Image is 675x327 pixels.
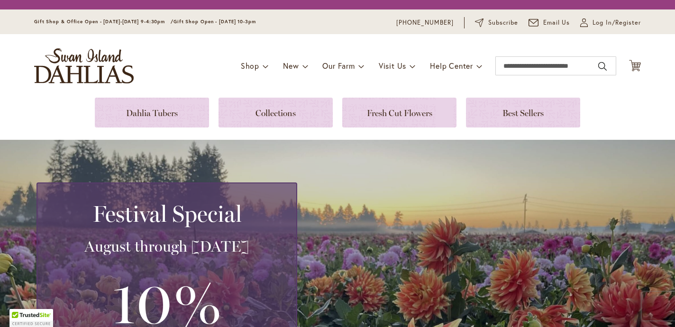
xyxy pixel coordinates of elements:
a: [PHONE_NUMBER] [396,18,454,27]
a: Email Us [529,18,570,27]
span: Our Farm [322,61,355,71]
span: New [283,61,299,71]
span: Log In/Register [593,18,641,27]
span: Help Center [430,61,473,71]
span: Subscribe [488,18,518,27]
a: Subscribe [475,18,518,27]
h3: August through [DATE] [49,237,285,256]
a: store logo [34,48,134,83]
span: Shop [241,61,259,71]
span: Email Us [543,18,570,27]
span: Gift Shop Open - [DATE] 10-3pm [173,18,256,25]
span: Gift Shop & Office Open - [DATE]-[DATE] 9-4:30pm / [34,18,173,25]
h2: Festival Special [49,200,285,227]
a: Log In/Register [580,18,641,27]
button: Search [598,59,607,74]
span: Visit Us [379,61,406,71]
